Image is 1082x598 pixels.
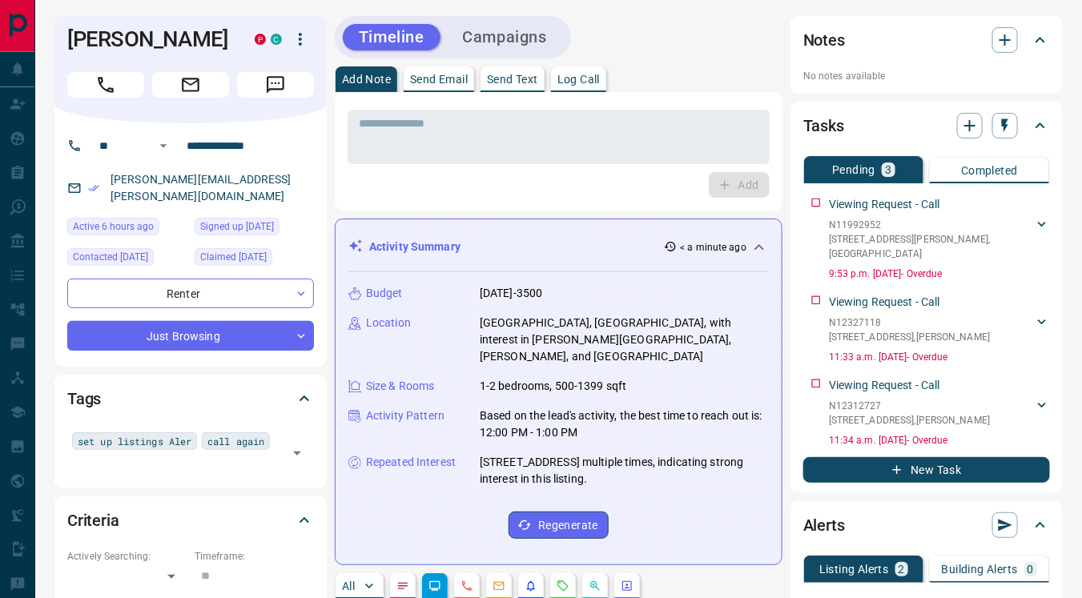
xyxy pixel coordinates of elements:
[803,512,845,538] h2: Alerts
[899,564,905,575] p: 2
[487,74,538,85] p: Send Text
[195,218,314,240] div: Sun Feb 07 2021
[829,395,1050,431] div: N12312727[STREET_ADDRESS],[PERSON_NAME]
[680,240,746,255] p: < a minute ago
[207,433,264,449] span: call again
[67,248,187,271] div: Sat Aug 09 2025
[480,378,627,395] p: 1-2 bedrooms, 500-1399 sqft
[366,407,444,424] p: Activity Pattern
[1028,564,1034,575] p: 0
[942,564,1018,575] p: Building Alerts
[447,24,563,50] button: Campaigns
[829,433,1050,447] p: 11:34 a.m. [DATE] - Overdue
[255,34,266,45] div: property.ca
[480,454,769,488] p: [STREET_ADDRESS] multiple times, indicating strong interest in this listing.
[348,232,769,262] div: Activity Summary< a minute ago
[829,294,940,311] p: Viewing Request - Call
[195,549,314,564] p: Timeframe:
[961,165,1018,176] p: Completed
[803,506,1050,544] div: Alerts
[195,248,314,271] div: Thu Mar 20 2025
[342,580,355,592] p: All
[480,315,769,365] p: [GEOGRAPHIC_DATA], [GEOGRAPHIC_DATA], with interest in [PERSON_NAME][GEOGRAPHIC_DATA], [PERSON_NA...
[803,106,1050,145] div: Tasks
[67,501,314,540] div: Criteria
[67,72,144,98] span: Call
[589,580,601,592] svg: Opportunities
[832,164,875,175] p: Pending
[67,218,187,240] div: Mon Aug 18 2025
[67,279,314,308] div: Renter
[829,399,990,413] p: N12312727
[366,285,403,302] p: Budget
[803,69,1050,83] p: No notes available
[829,218,1034,232] p: N11992952
[410,74,468,85] p: Send Email
[428,580,441,592] svg: Lead Browsing Activity
[819,564,889,575] p: Listing Alerts
[154,136,173,155] button: Open
[461,580,473,592] svg: Calls
[829,232,1034,261] p: [STREET_ADDRESS][PERSON_NAME] , [GEOGRAPHIC_DATA]
[829,350,1050,364] p: 11:33 a.m. [DATE] - Overdue
[366,315,411,331] p: Location
[829,315,990,330] p: N12327118
[67,26,231,52] h1: [PERSON_NAME]
[369,239,461,255] p: Activity Summary
[366,454,456,471] p: Repeated Interest
[829,413,990,427] p: [STREET_ADDRESS] , [PERSON_NAME]
[366,378,435,395] p: Size & Rooms
[73,249,148,265] span: Contacted [DATE]
[557,580,569,592] svg: Requests
[286,442,308,464] button: Open
[88,183,99,194] svg: Email Verified
[342,74,391,85] p: Add Note
[67,321,314,351] div: Just Browsing
[525,580,537,592] svg: Listing Alerts
[67,508,119,533] h2: Criteria
[803,21,1050,59] div: Notes
[829,196,940,213] p: Viewing Request - Call
[480,407,769,441] p: Based on the lead's activity, the best time to reach out is: 12:00 PM - 1:00 PM
[829,377,940,394] p: Viewing Request - Call
[343,24,440,50] button: Timeline
[73,219,154,235] span: Active 6 hours ago
[67,379,314,418] div: Tags
[885,164,891,175] p: 3
[78,433,191,449] span: set up listings Aler
[829,215,1050,264] div: N11992952[STREET_ADDRESS][PERSON_NAME],[GEOGRAPHIC_DATA]
[803,113,844,138] h2: Tasks
[271,34,282,45] div: condos.ca
[200,249,267,265] span: Claimed [DATE]
[237,72,314,98] span: Message
[509,512,609,539] button: Regenerate
[829,330,990,344] p: [STREET_ADDRESS] , [PERSON_NAME]
[111,173,292,203] a: [PERSON_NAME][EMAIL_ADDRESS][PERSON_NAME][DOMAIN_NAME]
[67,386,101,411] h2: Tags
[200,219,274,235] span: Signed up [DATE]
[67,549,187,564] p: Actively Searching:
[396,580,409,592] svg: Notes
[803,457,1050,483] button: New Task
[493,580,505,592] svg: Emails
[480,285,542,302] p: [DATE]-3500
[803,27,845,53] h2: Notes
[829,312,1050,347] div: N12327118[STREET_ADDRESS],[PERSON_NAME]
[621,580,634,592] svg: Agent Actions
[557,74,600,85] p: Log Call
[829,267,1050,281] p: 9:53 p.m. [DATE] - Overdue
[152,72,229,98] span: Email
